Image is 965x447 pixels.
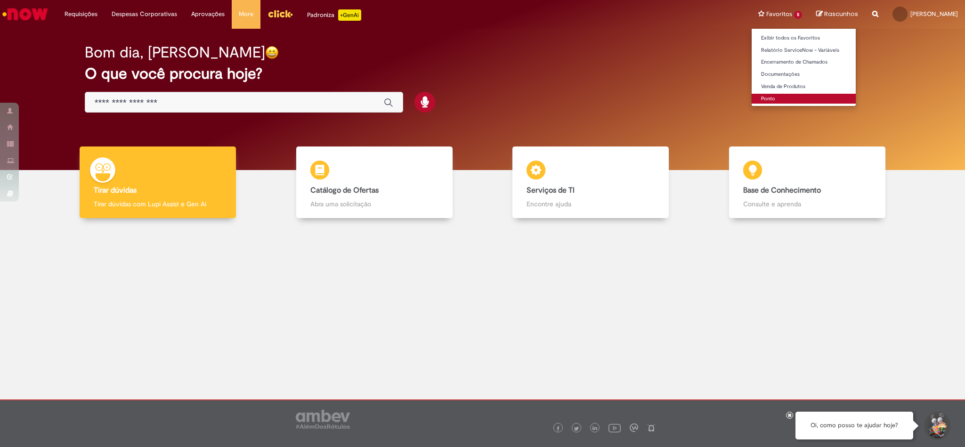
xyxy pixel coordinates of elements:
h2: Bom dia, [PERSON_NAME] [85,44,265,61]
b: Serviços de TI [527,186,575,195]
img: logo_footer_youtube.png [608,422,621,434]
span: Rascunhos [824,9,858,18]
ul: Favoritos [751,28,856,106]
p: Encontre ajuda [527,199,655,209]
img: logo_footer_twitter.png [574,426,579,431]
img: logo_footer_facebook.png [556,426,560,431]
a: Venda de Produtos [752,81,856,92]
img: click_logo_yellow_360x200.png [268,7,293,21]
a: Catálogo de Ofertas Abra uma solicitação [266,146,483,219]
img: logo_footer_ambev_rotulo_gray.png [296,410,350,429]
h2: O que você procura hoje? [85,65,881,82]
span: Aprovações [191,9,225,19]
b: Catálogo de Ofertas [310,186,379,195]
span: [PERSON_NAME] [910,10,958,18]
a: Relatório ServiceNow – Variáveis [752,45,856,56]
img: logo_footer_naosei.png [647,423,656,432]
a: Documentações [752,69,856,80]
a: Serviços de TI Encontre ajuda [483,146,699,219]
img: happy-face.png [265,46,279,59]
span: More [239,9,253,19]
div: Oi, como posso te ajudar hoje? [795,412,913,439]
a: Rascunhos [816,10,858,19]
span: Despesas Corporativas [112,9,177,19]
a: Ponto [752,94,856,104]
span: 5 [794,11,802,19]
a: Tirar dúvidas Tirar dúvidas com Lupi Assist e Gen Ai [49,146,266,219]
a: Encerramento de Chamados [752,57,856,67]
p: +GenAi [338,9,361,21]
p: Consulte e aprenda [743,199,871,209]
img: ServiceNow [1,5,49,24]
span: Favoritos [766,9,792,19]
b: Tirar dúvidas [94,186,137,195]
a: Base de Conhecimento Consulte e aprenda [699,146,916,219]
a: Exibir todos os Favoritos [752,33,856,43]
p: Tirar dúvidas com Lupi Assist e Gen Ai [94,199,222,209]
div: Padroniza [307,9,361,21]
img: logo_footer_linkedin.png [592,426,597,431]
p: Abra uma solicitação [310,199,438,209]
b: Base de Conhecimento [743,186,821,195]
button: Iniciar Conversa de Suporte [923,412,951,440]
img: logo_footer_workplace.png [630,423,638,432]
span: Requisições [65,9,97,19]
